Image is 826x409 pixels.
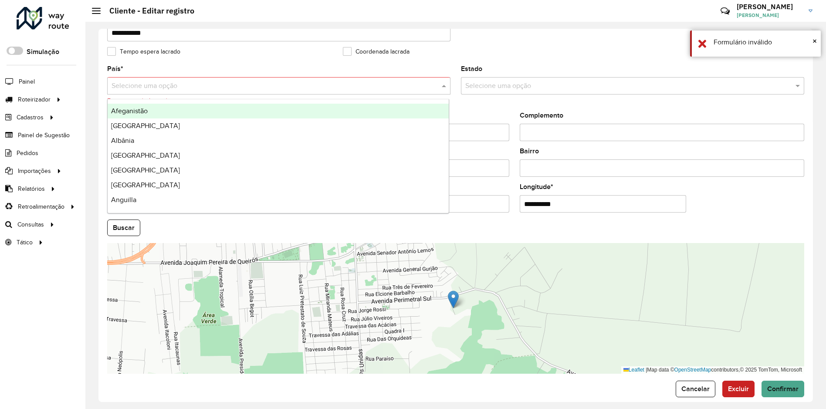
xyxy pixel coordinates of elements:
a: Contato Rápido [716,2,735,20]
img: Marker [448,291,459,308]
button: Buscar [107,220,140,236]
formly-validation-message: Este campo é obrigatório [107,98,175,104]
label: Longitude [520,182,553,192]
label: País [107,64,123,74]
span: [GEOGRAPHIC_DATA] [111,181,180,189]
span: [GEOGRAPHIC_DATA] [111,166,180,174]
span: | [646,367,647,373]
label: Complemento [520,110,563,121]
ng-dropdown-panel: Options list [107,99,449,213]
span: × [812,36,817,46]
div: Map data © contributors,© 2025 TomTom, Microsoft [621,366,804,374]
label: Estado [461,64,482,74]
h2: Cliente - Editar registro [101,6,194,16]
span: Retroalimentação [18,202,64,211]
span: Painel [19,77,35,86]
span: Consultas [17,220,44,229]
span: Afeganistão [111,107,148,115]
span: Anguilla [111,196,136,203]
span: Importações [18,166,51,176]
div: Formulário inválido [714,37,814,47]
label: Bairro [520,146,539,156]
button: Confirmar [762,381,804,397]
span: Confirmar [767,385,799,392]
label: Simulação [27,47,59,57]
span: [GEOGRAPHIC_DATA] [111,122,180,129]
label: Tempo espera lacrado [107,47,180,56]
a: Leaflet [623,367,644,373]
span: Pedidos [17,149,38,158]
span: Excluir [728,385,749,392]
span: Cancelar [681,385,710,392]
span: Painel de Sugestão [18,131,70,140]
span: Roteirizador [18,95,51,104]
span: Albânia [111,137,134,144]
span: [PERSON_NAME] [737,11,802,19]
button: Cancelar [676,381,715,397]
h3: [PERSON_NAME] [737,3,802,11]
button: Excluir [722,381,755,397]
span: Tático [17,238,33,247]
label: Coordenada lacrada [343,47,410,56]
button: Close [812,34,817,47]
span: Relatórios [18,184,45,193]
a: OpenStreetMap [674,367,711,373]
span: [GEOGRAPHIC_DATA] [111,152,180,159]
span: Cadastros [17,113,44,122]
